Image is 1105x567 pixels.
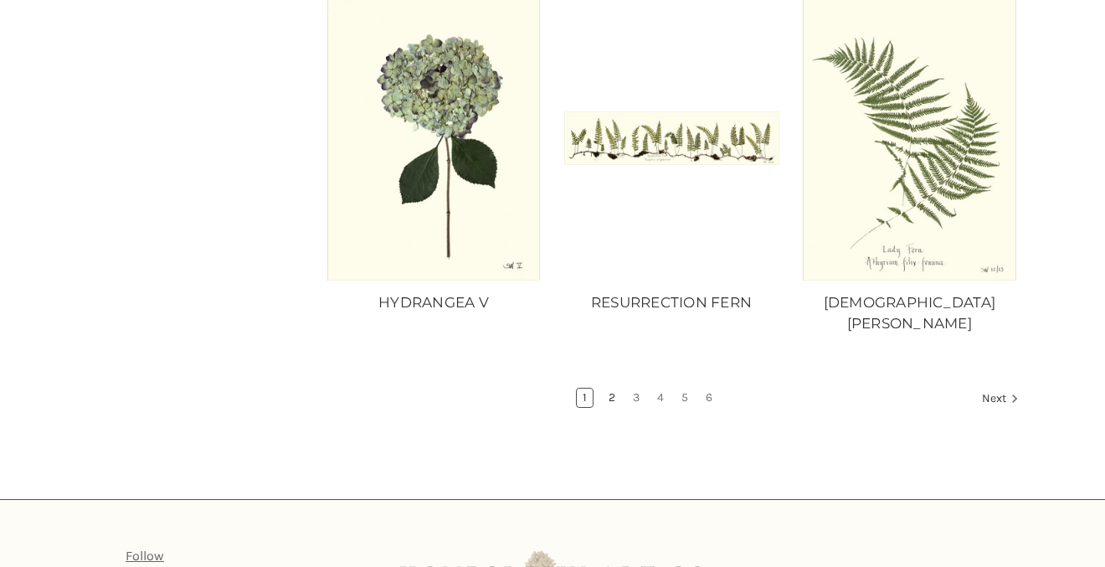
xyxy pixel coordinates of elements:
[651,389,670,407] a: Page 4 of 6
[799,292,1020,335] a: LADY FERN, Price range from $10.00 to $235.00
[976,389,1019,410] a: Next
[126,548,164,564] a: Follow
[577,389,593,407] a: Page 1 of 6
[323,388,1020,411] nav: pagination
[603,389,621,407] a: Page 2 of 6
[676,389,694,407] a: Page 5 of 6
[323,292,543,314] a: HYDRANGEA V, Price range from $10.00 to $235.00
[564,111,779,165] img: Unframed
[627,389,645,407] a: Page 3 of 6
[700,389,718,407] a: Page 6 of 6
[562,292,782,314] a: RESURRECTION FERN, Price range from $41.00 to $180.00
